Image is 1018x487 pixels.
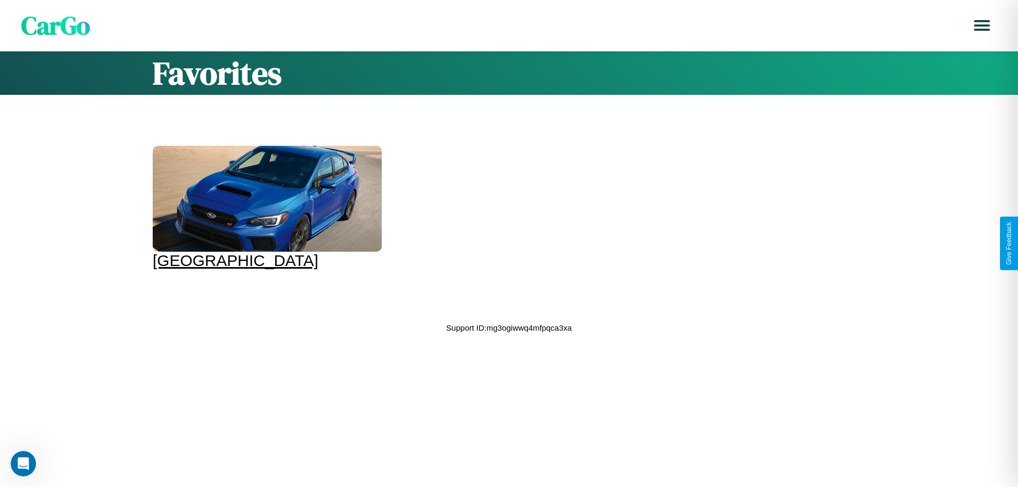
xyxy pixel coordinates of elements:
[11,451,36,476] iframe: Intercom live chat
[153,252,382,270] div: [GEOGRAPHIC_DATA]
[153,51,865,95] h1: Favorites
[446,321,572,335] p: Support ID: mg3ogiwwq4mfpqca3xa
[1005,222,1013,265] div: Give Feedback
[21,8,90,43] span: CarGo
[967,11,997,40] button: Open menu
